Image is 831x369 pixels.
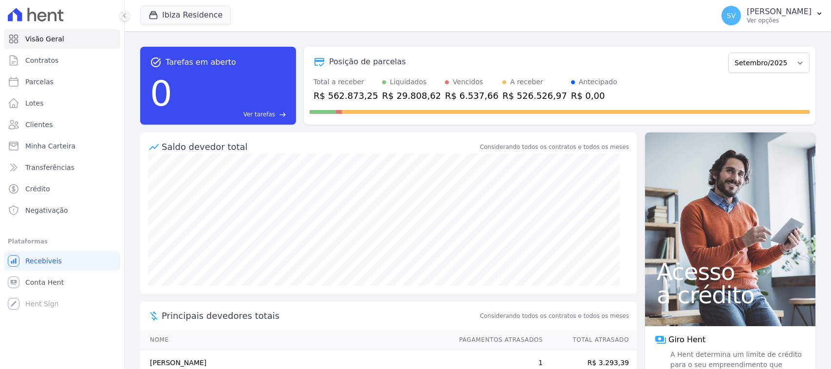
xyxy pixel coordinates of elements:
span: Principais devedores totais [162,309,478,322]
a: Visão Geral [4,29,120,49]
p: Ver opções [747,17,812,24]
span: Parcelas [25,77,54,87]
a: Lotes [4,93,120,113]
a: Negativação [4,201,120,220]
div: 0 [150,68,172,119]
div: R$ 6.537,66 [445,89,499,102]
div: Antecipado [579,77,617,87]
span: task_alt [150,56,162,68]
div: R$ 0,00 [571,89,617,102]
div: R$ 562.873,25 [314,89,378,102]
a: Crédito [4,179,120,199]
div: Posição de parcelas [329,56,406,68]
span: Giro Hent [668,334,705,346]
span: Contratos [25,55,58,65]
span: Visão Geral [25,34,64,44]
span: Clientes [25,120,53,129]
div: Vencidos [453,77,483,87]
span: Conta Hent [25,277,64,287]
span: Considerando todos os contratos e todos os meses [480,312,629,320]
a: Clientes [4,115,120,134]
th: Nome [140,330,450,350]
div: Plataformas [8,236,116,247]
span: Lotes [25,98,44,108]
span: Recebíveis [25,256,62,266]
div: Considerando todos os contratos e todos os meses [480,143,629,151]
span: Tarefas em aberto [166,56,236,68]
span: SV [727,12,736,19]
button: SV [PERSON_NAME] Ver opções [714,2,831,29]
a: Ver tarefas east [176,110,286,119]
div: R$ 526.526,97 [502,89,567,102]
th: Pagamentos Atrasados [450,330,543,350]
span: Acesso [657,260,804,283]
div: A receber [510,77,543,87]
a: Transferências [4,158,120,177]
span: east [279,111,286,118]
th: Total Atrasado [543,330,637,350]
span: Crédito [25,184,50,194]
div: Saldo devedor total [162,140,478,153]
span: Transferências [25,163,74,172]
span: a crédito [657,283,804,307]
div: Total a receber [314,77,378,87]
button: Ibiza Residence [140,6,231,24]
span: Ver tarefas [243,110,275,119]
a: Parcelas [4,72,120,92]
div: Liquidados [390,77,427,87]
a: Contratos [4,51,120,70]
div: R$ 29.808,62 [382,89,441,102]
p: [PERSON_NAME] [747,7,812,17]
a: Recebíveis [4,251,120,271]
a: Minha Carteira [4,136,120,156]
a: Conta Hent [4,273,120,292]
span: Negativação [25,205,68,215]
span: Minha Carteira [25,141,75,151]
